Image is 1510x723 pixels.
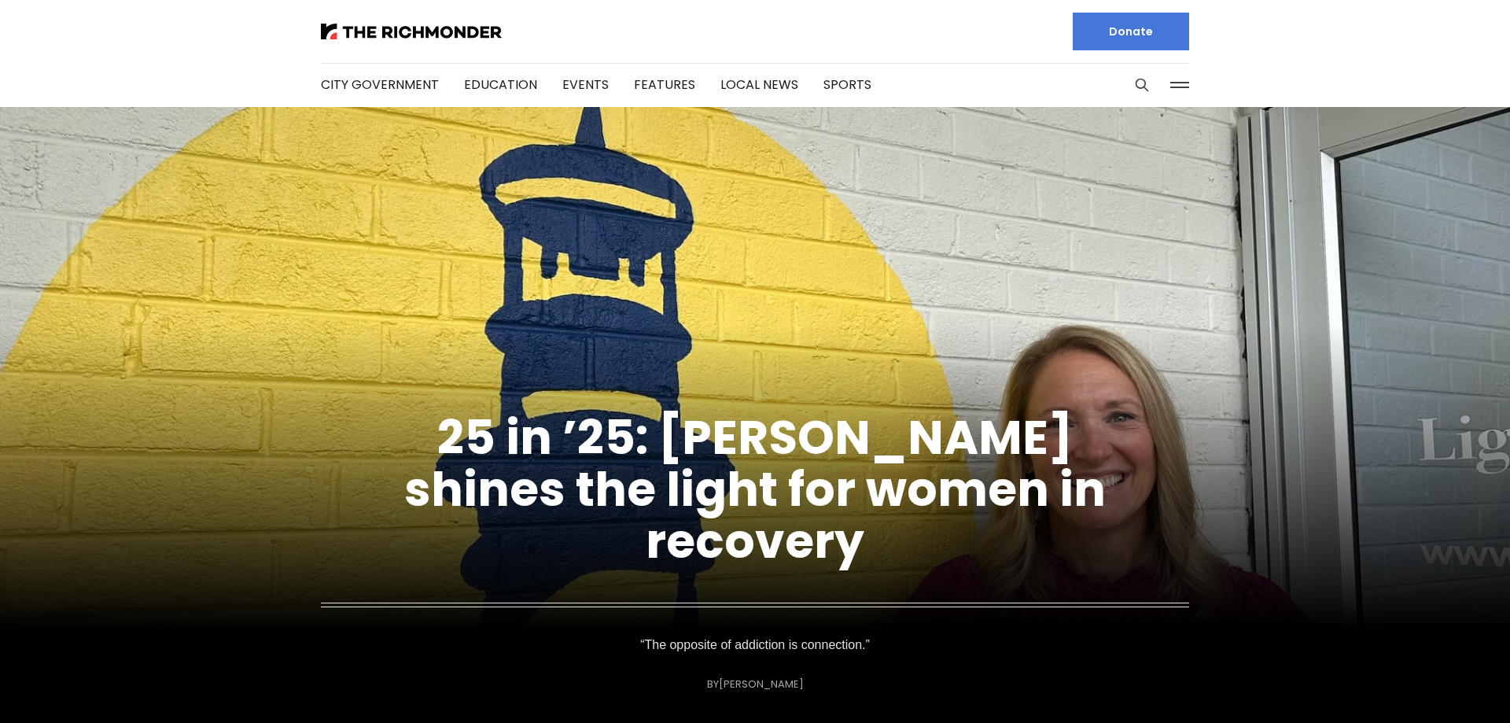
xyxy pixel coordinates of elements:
[640,634,870,656] p: “The opposite of addiction is connection.”
[720,76,798,94] a: Local News
[719,677,804,692] a: [PERSON_NAME]
[1130,73,1154,97] button: Search this site
[562,76,609,94] a: Events
[823,76,871,94] a: Sports
[464,76,537,94] a: Education
[634,76,695,94] a: Features
[1073,13,1189,50] a: Donate
[321,24,502,39] img: The Richmonder
[404,404,1106,574] a: 25 in ’25: [PERSON_NAME] shines the light for women in recovery
[321,76,439,94] a: City Government
[707,678,804,690] div: By
[1376,646,1510,723] iframe: portal-trigger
